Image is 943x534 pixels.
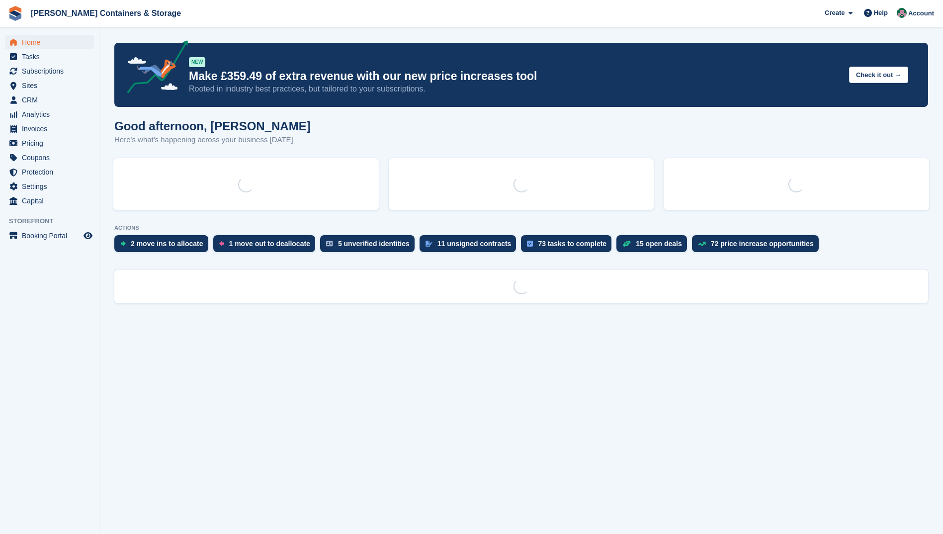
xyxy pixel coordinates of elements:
span: Booking Portal [22,229,82,243]
p: Make £359.49 of extra revenue with our new price increases tool [189,69,841,84]
button: Check it out → [849,67,908,83]
a: menu [5,79,94,92]
span: Sites [22,79,82,92]
a: menu [5,107,94,121]
span: Analytics [22,107,82,121]
div: 5 unverified identities [338,240,410,248]
span: Protection [22,165,82,179]
img: stora-icon-8386f47178a22dfd0bd8f6a31ec36ba5ce8667c1dd55bd0f319d3a0aa187defe.svg [8,6,23,21]
span: Home [22,35,82,49]
a: menu [5,165,94,179]
img: contract_signature_icon-13c848040528278c33f63329250d36e43548de30e8caae1d1a13099fd9432cc5.svg [426,241,432,247]
a: menu [5,122,94,136]
span: Capital [22,194,82,208]
p: ACTIONS [114,225,928,231]
h1: Good afternoon, [PERSON_NAME] [114,119,311,133]
a: 15 open deals [616,235,692,257]
span: Coupons [22,151,82,165]
div: 1 move out to deallocate [229,240,310,248]
a: [PERSON_NAME] Containers & Storage [27,5,185,21]
img: task-75834270c22a3079a89374b754ae025e5fb1db73e45f91037f5363f120a921f8.svg [527,241,533,247]
div: 2 move ins to allocate [131,240,203,248]
span: Tasks [22,50,82,64]
a: 5 unverified identities [320,235,420,257]
span: Create [825,8,845,18]
img: price-adjustments-announcement-icon-8257ccfd72463d97f412b2fc003d46551f7dbcb40ab6d574587a9cd5c0d94... [119,40,188,97]
div: 15 open deals [636,240,682,248]
div: 72 price increase opportunities [711,240,814,248]
span: Pricing [22,136,82,150]
span: Invoices [22,122,82,136]
div: 73 tasks to complete [538,240,606,248]
img: verify_identity-adf6edd0f0f0b5bbfe63781bf79b02c33cf7c696d77639b501bdc392416b5a36.svg [326,241,333,247]
span: Storefront [9,216,99,226]
a: Preview store [82,230,94,242]
span: CRM [22,93,82,107]
a: menu [5,50,94,64]
img: move_outs_to_deallocate_icon-f764333ba52eb49d3ac5e1228854f67142a1ed5810a6f6cc68b1a99e826820c5.svg [219,241,224,247]
a: menu [5,93,94,107]
a: menu [5,136,94,150]
a: 2 move ins to allocate [114,235,213,257]
a: 73 tasks to complete [521,235,616,257]
a: 11 unsigned contracts [420,235,521,257]
p: Rooted in industry best practices, but tailored to your subscriptions. [189,84,841,94]
div: 11 unsigned contracts [437,240,512,248]
a: menu [5,35,94,49]
a: menu [5,151,94,165]
a: 72 price increase opportunities [692,235,824,257]
p: Here's what's happening across your business [DATE] [114,134,311,146]
span: Settings [22,179,82,193]
a: menu [5,64,94,78]
img: Julia Marcham [897,8,907,18]
a: menu [5,229,94,243]
a: menu [5,179,94,193]
span: Subscriptions [22,64,82,78]
a: 1 move out to deallocate [213,235,320,257]
a: menu [5,194,94,208]
img: deal-1b604bf984904fb50ccaf53a9ad4b4a5d6e5aea283cecdc64d6e3604feb123c2.svg [622,240,631,247]
img: move_ins_to_allocate_icon-fdf77a2bb77ea45bf5b3d319d69a93e2d87916cf1d5bf7949dd705db3b84f3ca.svg [120,241,126,247]
img: price_increase_opportunities-93ffe204e8149a01c8c9dc8f82e8f89637d9d84a8eef4429ea346261dce0b2c0.svg [698,242,706,246]
div: NEW [189,57,205,67]
span: Account [908,8,934,18]
span: Help [874,8,888,18]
